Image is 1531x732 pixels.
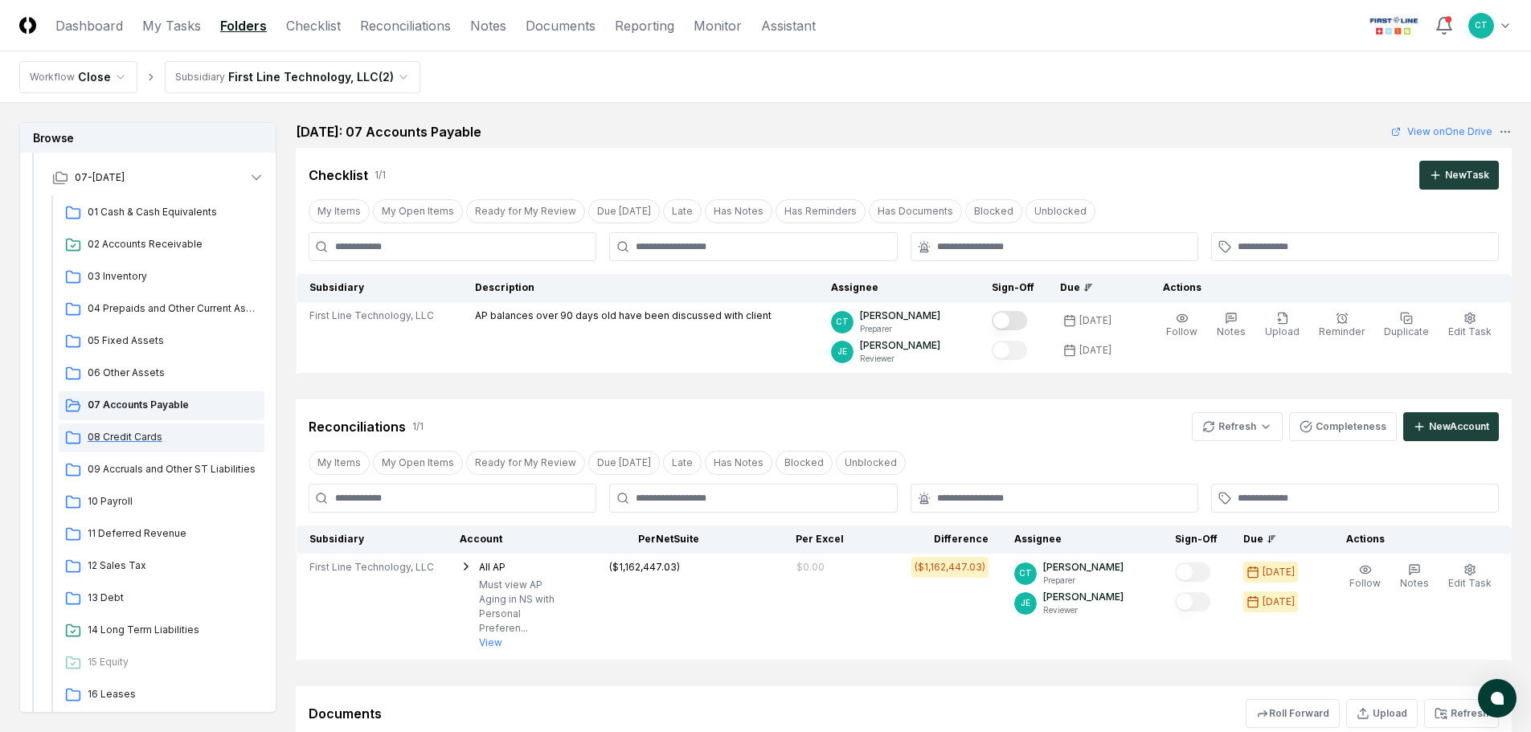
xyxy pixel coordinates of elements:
th: Per NetSuite [567,525,712,554]
p: AP balances over 90 days old have been discussed with client [475,309,772,323]
th: Sign-Off [1162,525,1230,554]
p: [PERSON_NAME] [860,338,940,353]
button: Upload [1262,309,1303,342]
p: [PERSON_NAME] [1043,590,1124,604]
button: Notes [1214,309,1249,342]
a: Assistant [761,16,816,35]
button: Mark complete [1175,592,1210,611]
th: Difference [857,525,1001,554]
th: Subsidiary [297,525,448,554]
a: 02 Accounts Receivable [59,231,264,260]
button: atlas-launcher [1478,679,1517,718]
div: 1 / 1 [375,168,386,182]
div: New Account [1429,419,1489,434]
a: 11 Deferred Revenue [59,520,264,549]
div: Subsidiary [175,70,225,84]
span: 01 Cash & Cash Equivalents [88,205,258,219]
span: 03 Inventory [88,269,258,284]
div: New Task [1445,168,1489,182]
button: Duplicate [1381,309,1432,342]
div: ($1,162,447.03) [915,560,985,575]
button: Mark complete [992,311,1027,330]
span: 04 Prepaids and Other Current Assets [88,301,258,316]
div: [DATE] [1263,595,1295,609]
span: Notes [1400,577,1429,589]
span: 08 Credit Cards [88,430,258,444]
a: 07 Accounts Payable [59,391,264,420]
button: Due Today [588,199,660,223]
a: Checklist [286,16,341,35]
span: Edit Task [1448,325,1492,337]
th: Description [462,274,818,302]
a: 10 Payroll [59,488,264,517]
a: Dashboard [55,16,123,35]
span: 07-[DATE] [75,170,125,185]
div: Actions [1150,280,1499,295]
div: ($1,162,447.03) [609,560,680,575]
span: 14 Long Term Liabilities [88,623,258,637]
span: 16 Leases [88,687,258,701]
a: View onOne Drive [1391,125,1492,139]
a: 03 Inventory [59,263,264,292]
div: [DATE] [1079,343,1111,358]
button: Reminder [1316,309,1368,342]
div: Checklist [309,166,368,185]
button: Follow [1346,560,1384,594]
a: 01 Cash & Cash Equivalents [59,198,264,227]
button: My Items [309,199,370,223]
button: Mark complete [992,341,1027,360]
button: Due Today [588,451,660,475]
button: Completeness [1289,412,1397,441]
button: Has Reminders [776,199,866,223]
div: 1 / 1 [412,419,424,434]
span: 07 Accounts Payable [88,398,258,412]
span: JE [1021,597,1030,609]
button: Blocked [776,451,833,475]
button: Notes [1397,560,1432,594]
button: Blocked [965,199,1022,223]
th: Assignee [1001,525,1162,554]
button: Refresh [1424,699,1499,728]
img: Logo [19,17,36,34]
img: First Line Technology logo [1366,13,1422,39]
a: Reconciliations [360,16,451,35]
th: Sign-Off [979,274,1047,302]
button: 07-[DATE] [39,160,277,195]
span: 02 Accounts Receivable [88,237,258,251]
div: [DATE] [1263,565,1295,579]
span: 06 Other Assets [88,366,258,380]
button: Has Notes [705,451,772,475]
span: 11 Deferred Revenue [88,526,258,541]
button: Follow [1163,309,1201,342]
span: 10 Payroll [88,494,258,509]
div: Account [460,532,555,546]
span: All AP [479,561,506,573]
button: Late [663,451,702,475]
span: Upload [1265,325,1300,337]
th: Subsidiary [297,274,463,302]
th: Per Excel [712,525,857,554]
span: Follow [1349,577,1381,589]
button: Edit Task [1445,560,1495,594]
span: 12 Sales Tax [88,558,258,573]
p: Reviewer [1043,604,1124,616]
div: [DATE] [1079,313,1111,328]
span: JE [837,346,847,358]
p: Reviewer [860,353,940,365]
p: Preparer [1043,575,1124,587]
a: 14 Long Term Liabilities [59,616,264,645]
button: Ready for My Review [466,451,585,475]
span: 15 Equity [88,655,258,669]
span: Notes [1217,325,1246,337]
button: All AP [479,560,506,575]
p: Must view AP Aging in NS with Personal Preferen... [479,578,555,636]
div: Due [1243,532,1308,546]
button: Unblocked [1025,199,1095,223]
a: Notes [470,16,506,35]
p: [PERSON_NAME] [1043,560,1124,575]
button: CT [1467,11,1496,40]
h2: [DATE]: 07 Accounts Payable [296,122,481,141]
div: Due [1060,280,1124,295]
a: 16 Leases [59,681,264,710]
button: Edit Task [1445,309,1495,342]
